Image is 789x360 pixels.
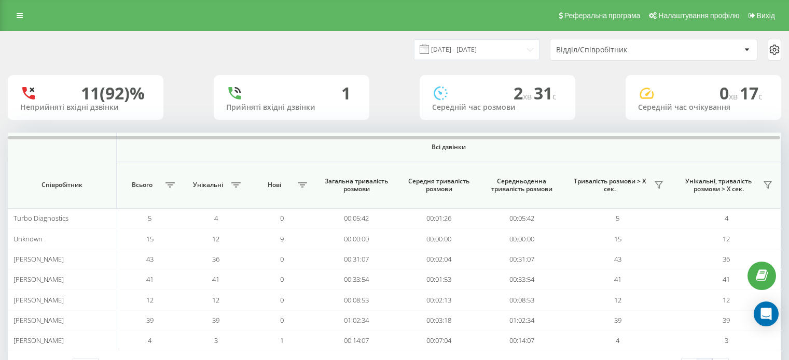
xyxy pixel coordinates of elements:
[534,82,557,104] span: 31
[122,181,162,189] span: Всього
[480,269,563,290] td: 00:33:54
[514,82,534,104] span: 2
[398,208,480,228] td: 00:01:26
[148,336,151,345] span: 4
[758,91,763,102] span: c
[148,213,151,223] span: 5
[616,213,619,223] span: 5
[480,290,563,310] td: 00:08:53
[723,295,730,305] span: 12
[315,269,398,290] td: 00:33:54
[81,83,145,103] div: 11 (92)%
[658,11,739,20] span: Налаштування профілю
[480,330,563,351] td: 00:14:07
[214,213,218,223] span: 4
[315,330,398,351] td: 00:14:07
[13,275,64,284] span: [PERSON_NAME]
[13,213,68,223] span: Turbo Diagnostics
[480,310,563,330] td: 01:02:34
[725,213,728,223] span: 4
[315,228,398,249] td: 00:00:00
[614,254,621,264] span: 43
[556,46,680,54] div: Відділ/Співробітник
[212,254,219,264] span: 36
[729,91,740,102] span: хв
[398,269,480,290] td: 00:01:53
[616,336,619,345] span: 4
[226,103,357,112] div: Прийняті вхідні дзвінки
[280,234,284,243] span: 9
[740,82,763,104] span: 17
[13,234,43,243] span: Unknown
[280,254,284,264] span: 0
[552,91,557,102] span: c
[146,315,154,325] span: 39
[723,234,730,243] span: 12
[212,234,219,243] span: 12
[212,275,219,284] span: 41
[398,330,480,351] td: 00:07:04
[146,254,154,264] span: 43
[280,336,284,345] span: 1
[280,295,284,305] span: 0
[324,177,389,193] span: Загальна тривалість розмови
[398,290,480,310] td: 00:02:13
[480,208,563,228] td: 00:05:42
[212,295,219,305] span: 12
[757,11,775,20] span: Вихід
[280,275,284,284] span: 0
[725,336,728,345] span: 3
[489,177,554,193] span: Середньоденна тривалість розмови
[18,181,106,189] span: Співробітник
[214,336,218,345] span: 3
[480,249,563,269] td: 00:31:07
[723,275,730,284] span: 41
[432,103,563,112] div: Середній час розмови
[677,177,760,193] span: Унікальні, тривалість розмови > Х сек.
[20,103,151,112] div: Неприйняті вхідні дзвінки
[315,290,398,310] td: 00:08:53
[341,83,351,103] div: 1
[254,181,294,189] span: Нові
[523,91,534,102] span: хв
[398,228,480,249] td: 00:00:00
[398,249,480,269] td: 00:02:04
[754,301,779,326] div: Open Intercom Messenger
[719,82,740,104] span: 0
[212,315,219,325] span: 39
[480,228,563,249] td: 00:00:00
[723,315,730,325] span: 39
[155,143,743,151] span: Всі дзвінки
[614,234,621,243] span: 15
[146,234,154,243] span: 15
[146,295,154,305] span: 12
[13,254,64,264] span: [PERSON_NAME]
[315,310,398,330] td: 01:02:34
[614,315,621,325] span: 39
[146,275,154,284] span: 41
[280,315,284,325] span: 0
[280,213,284,223] span: 0
[568,177,651,193] span: Тривалість розмови > Х сек.
[614,275,621,284] span: 41
[13,315,64,325] span: [PERSON_NAME]
[407,177,472,193] span: Середня тривалість розмови
[315,208,398,228] td: 00:05:42
[723,254,730,264] span: 36
[638,103,769,112] div: Середній час очікування
[564,11,641,20] span: Реферальна програма
[13,295,64,305] span: [PERSON_NAME]
[398,310,480,330] td: 00:03:18
[13,336,64,345] span: [PERSON_NAME]
[188,181,228,189] span: Унікальні
[614,295,621,305] span: 12
[315,249,398,269] td: 00:31:07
